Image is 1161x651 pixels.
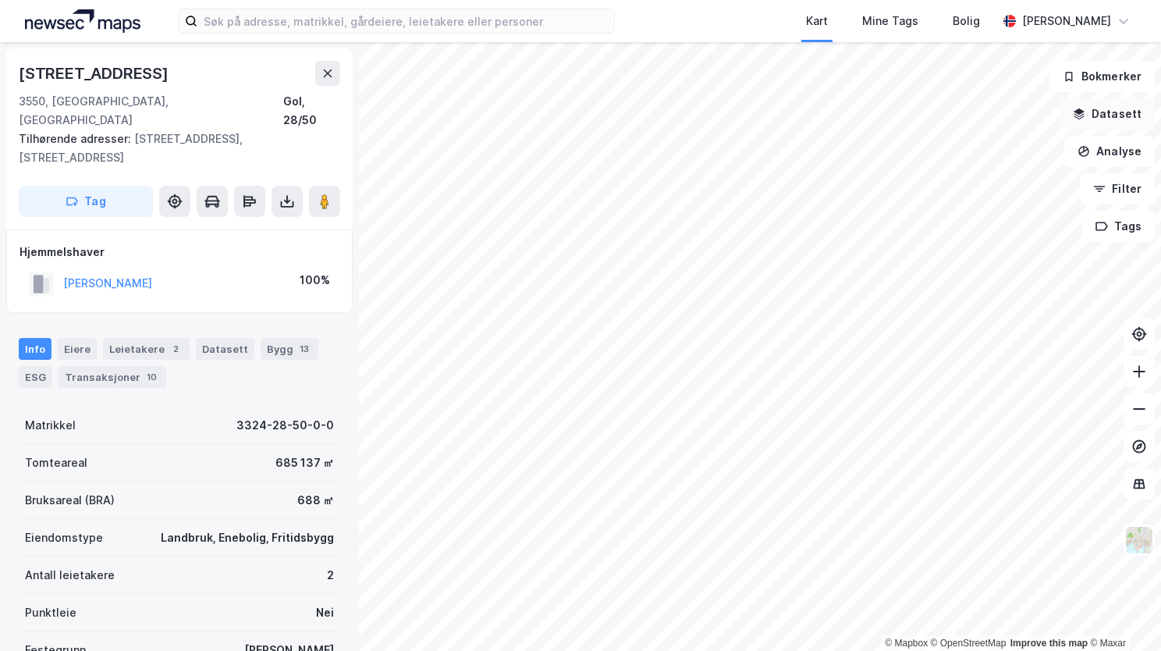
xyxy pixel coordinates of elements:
div: Leietakere [103,338,190,360]
div: Punktleie [25,603,76,622]
button: Tags [1082,211,1155,242]
div: Datasett [196,338,254,360]
span: Tilhørende adresser: [19,132,134,145]
div: Eiendomstype [25,528,103,547]
div: Matrikkel [25,416,76,435]
div: Antall leietakere [25,566,115,585]
iframe: Chat Widget [1083,576,1161,651]
div: Mine Tags [862,12,918,30]
button: Analyse [1064,136,1155,167]
a: Mapbox [885,638,928,649]
div: 2 [327,566,334,585]
button: Filter [1080,173,1155,205]
div: Bruksareal (BRA) [25,491,115,510]
div: Info [19,338,51,360]
div: Bolig [953,12,980,30]
div: 685 137 ㎡ [275,454,334,472]
div: Bygg [261,338,318,360]
div: 2 [168,341,183,357]
div: Nei [316,603,334,622]
div: Gol, 28/50 [283,92,340,130]
div: Hjemmelshaver [20,243,339,261]
div: 10 [144,369,160,385]
div: 100% [300,271,330,290]
input: Søk på adresse, matrikkel, gårdeiere, leietakere eller personer [197,9,614,33]
div: Transaksjoner [59,366,166,388]
div: Tomteareal [25,454,87,472]
a: Improve this map [1010,638,1088,649]
button: Tag [19,186,153,217]
div: Eiere [58,338,97,360]
div: [STREET_ADDRESS], [STREET_ADDRESS] [19,130,328,167]
img: Z [1124,525,1154,555]
div: Landbruk, Enebolig, Fritidsbygg [161,528,334,547]
a: OpenStreetMap [931,638,1007,649]
div: [STREET_ADDRESS] [19,61,172,86]
button: Datasett [1060,98,1155,130]
div: [PERSON_NAME] [1022,12,1111,30]
div: Kart [806,12,828,30]
button: Bokmerker [1049,61,1155,92]
div: 13 [296,341,312,357]
div: 688 ㎡ [297,491,334,510]
div: 3550, [GEOGRAPHIC_DATA], [GEOGRAPHIC_DATA] [19,92,283,130]
div: 3324-28-50-0-0 [236,416,334,435]
img: logo.a4113a55bc3d86da70a041830d287a7e.svg [25,9,140,33]
div: ESG [19,366,52,388]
